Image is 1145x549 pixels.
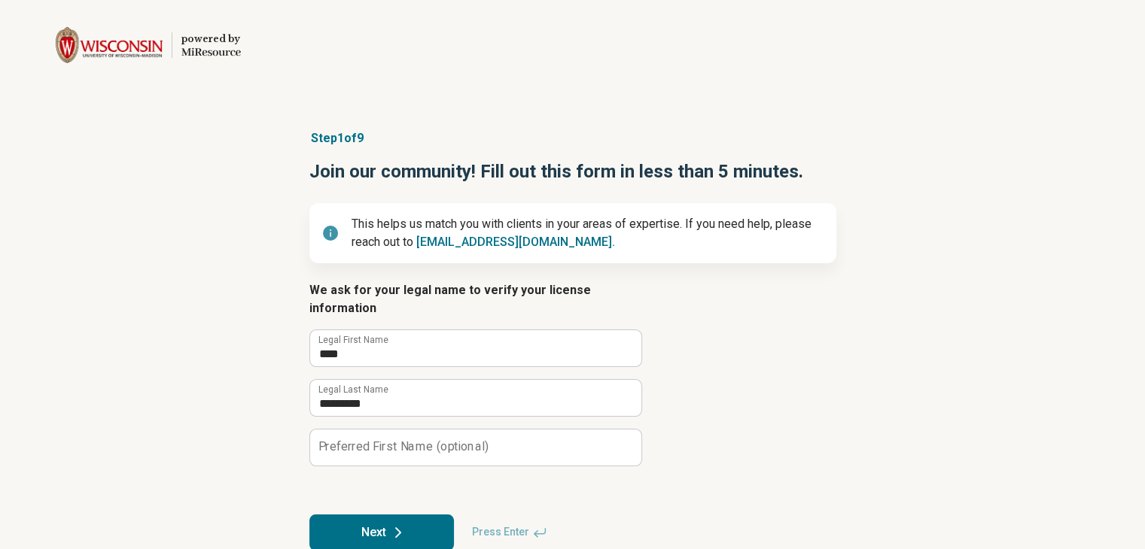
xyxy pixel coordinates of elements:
label: Legal Last Name [318,385,388,394]
h1: Join our community! Fill out this form in less than 5 minutes. [309,159,836,185]
a: [EMAIL_ADDRESS][DOMAIN_NAME]. [416,235,615,249]
div: powered by [181,32,241,46]
p: Step 1 of 9 [309,129,836,147]
p: This helps us match you with clients in your areas of expertise. If you need help, please reach o... [352,215,824,251]
a: University of Wisconsin-Madisonpowered by [24,27,241,63]
label: Legal First Name [318,335,388,344]
img: University of Wisconsin-Madison [56,27,163,63]
label: Preferred First Name (optional) [318,441,489,453]
legend: We ask for your legal name to verify your license information [309,281,641,317]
